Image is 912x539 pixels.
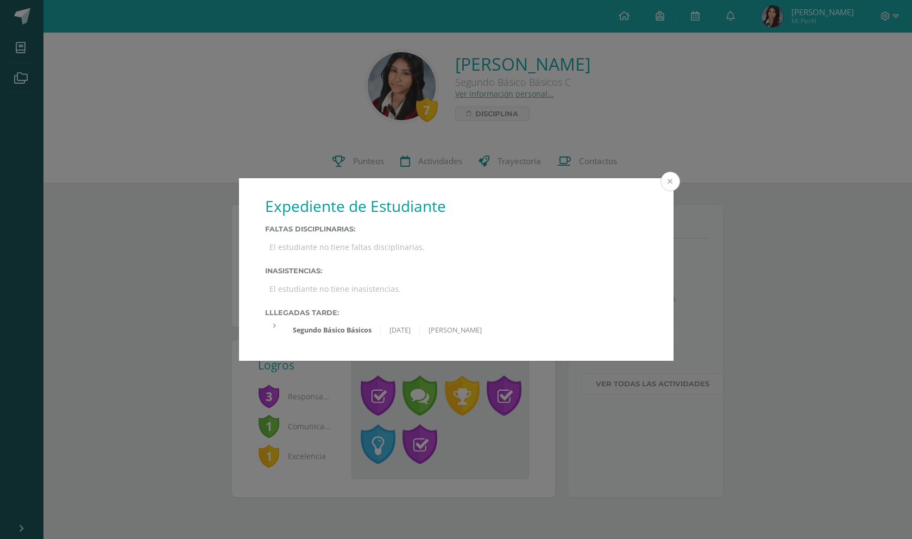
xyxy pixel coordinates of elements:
[381,325,420,335] div: [DATE]
[265,267,647,275] label: Inasistencias:
[284,325,381,335] div: Segundo Básico Básicos
[265,237,647,256] div: El estudiante no tiene faltas disciplinarias.
[661,172,680,191] button: Close (Esc)
[420,325,490,335] div: [PERSON_NAME]
[265,309,647,317] label: Lllegadas tarde:
[265,279,647,298] div: El estudiante no tiene inasistencias.
[265,196,647,216] h1: Expediente de Estudiante
[265,225,647,233] label: Faltas Disciplinarias:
